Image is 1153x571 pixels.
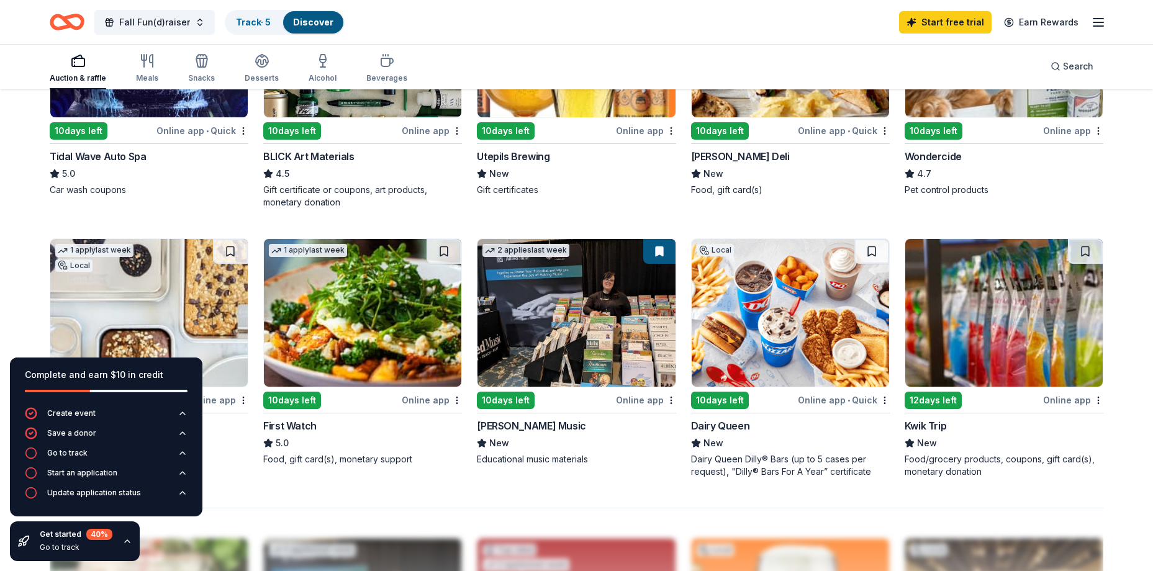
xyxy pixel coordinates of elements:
[1043,123,1103,138] div: Online app
[477,184,676,196] div: Gift certificates
[156,123,248,138] div: Online app Quick
[293,17,333,27] a: Discover
[489,436,509,451] span: New
[50,184,248,196] div: Car wash coupons
[905,392,962,409] div: 12 days left
[309,73,337,83] div: Alcohol
[188,73,215,83] div: Snacks
[1041,54,1103,79] button: Search
[366,48,407,89] button: Beverages
[263,238,462,465] a: Image for First Watch1 applylast week10days leftOnline appFirst Watch5.0Food, gift card(s), monet...
[50,238,248,465] a: Image for Nordic Ware1 applylast weekLocal10days leftOnline appNordic WareNewCookware products, g...
[905,149,962,164] div: Wondercide
[25,367,188,382] div: Complete and earn $10 in credit
[94,10,215,35] button: Fall Fun(d)raiser
[40,529,112,540] div: Get started
[616,123,676,138] div: Online app
[691,122,749,140] div: 10 days left
[697,244,734,256] div: Local
[136,73,158,83] div: Meals
[50,48,106,89] button: Auction & raffle
[917,436,937,451] span: New
[263,453,462,465] div: Food, gift card(s), monetary support
[905,239,1103,387] img: Image for Kwik Trip
[899,11,992,34] a: Start free trial
[477,418,586,433] div: [PERSON_NAME] Music
[366,73,407,83] div: Beverages
[276,436,289,451] span: 5.0
[55,244,133,257] div: 1 apply last week
[50,239,248,387] img: Image for Nordic Ware
[703,436,723,451] span: New
[489,166,509,181] span: New
[50,7,84,37] a: Home
[477,239,675,387] img: Image for Alfred Music
[245,73,279,83] div: Desserts
[263,122,321,140] div: 10 days left
[691,453,890,478] div: Dairy Queen Dilly® Bars (up to 5 cases per request), "Dilly® Bars For A Year” certificate
[263,418,317,433] div: First Watch
[848,126,850,136] span: •
[1043,392,1103,408] div: Online app
[1063,59,1093,74] span: Search
[905,238,1103,478] a: Image for Kwik Trip12days leftOnline appKwik TripNewFood/grocery products, coupons, gift card(s),...
[848,395,850,405] span: •
[245,48,279,89] button: Desserts
[402,392,462,408] div: Online app
[188,392,248,408] div: Online app
[50,73,106,83] div: Auction & raffle
[50,149,146,164] div: Tidal Wave Auto Spa
[691,149,790,164] div: [PERSON_NAME] Deli
[477,392,535,409] div: 10 days left
[477,149,549,164] div: Utepils Brewing
[25,427,188,447] button: Save a donor
[264,239,461,387] img: Image for First Watch
[905,418,946,433] div: Kwik Trip
[225,10,345,35] button: Track· 5Discover
[119,15,190,30] span: Fall Fun(d)raiser
[616,392,676,408] div: Online app
[309,48,337,89] button: Alcohol
[276,166,289,181] span: 4.5
[25,487,188,506] button: Update application status
[691,238,890,478] a: Image for Dairy QueenLocal10days leftOnline app•QuickDairy QueenNewDairy Queen Dilly® Bars (up to...
[905,453,1103,478] div: Food/grocery products, coupons, gift card(s), monetary donation
[905,184,1103,196] div: Pet control products
[691,184,890,196] div: Food, gift card(s)
[692,239,889,387] img: Image for Dairy Queen
[269,244,347,257] div: 1 apply last week
[402,123,462,138] div: Online app
[236,17,271,27] a: Track· 5
[55,259,93,272] div: Local
[62,166,75,181] span: 5.0
[47,428,96,438] div: Save a donor
[477,238,676,465] a: Image for Alfred Music2 applieslast week10days leftOnline app[PERSON_NAME] MusicNewEducational mu...
[25,407,188,427] button: Create event
[25,447,188,467] button: Go to track
[263,184,462,209] div: Gift certificate or coupons, art products, monetary donation
[50,122,107,140] div: 10 days left
[206,126,209,136] span: •
[263,392,321,409] div: 10 days left
[47,448,88,458] div: Go to track
[40,542,112,552] div: Go to track
[477,122,535,140] div: 10 days left
[47,468,117,478] div: Start an application
[703,166,723,181] span: New
[691,392,749,409] div: 10 days left
[691,418,750,433] div: Dairy Queen
[47,408,96,418] div: Create event
[905,122,962,140] div: 10 days left
[798,123,890,138] div: Online app Quick
[25,467,188,487] button: Start an application
[798,392,890,408] div: Online app Quick
[482,244,569,257] div: 2 applies last week
[47,488,141,498] div: Update application status
[86,529,112,540] div: 40 %
[997,11,1086,34] a: Earn Rewards
[917,166,931,181] span: 4.7
[188,48,215,89] button: Snacks
[136,48,158,89] button: Meals
[263,149,354,164] div: BLICK Art Materials
[477,453,676,465] div: Educational music materials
